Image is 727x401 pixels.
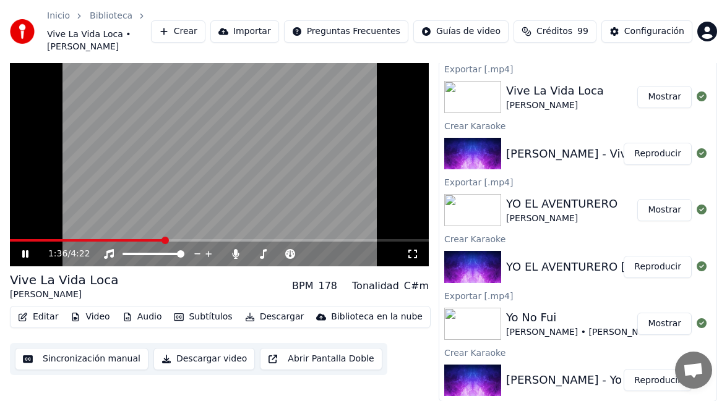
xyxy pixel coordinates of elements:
div: [PERSON_NAME] • [PERSON_NAME] [506,326,661,339]
div: Yo No Fui [506,309,661,326]
div: Crear Karaoke [439,345,716,360]
div: Biblioteca en la nube [331,311,423,323]
div: Tonalidad [352,279,399,293]
span: 4:22 [71,248,90,260]
button: Crear [151,20,205,43]
button: Mostrar [637,199,692,221]
span: Vive La Vida Loca • [PERSON_NAME] [47,28,151,53]
div: Crear Karaoke [439,231,716,246]
div: BPM [292,279,313,293]
button: Reproducir [624,369,692,391]
button: Preguntas Frecuentes [284,20,408,43]
a: Biblioteca [90,10,132,22]
div: Exportar [.mp4] [439,61,716,76]
button: Reproducir [624,143,692,165]
button: Sincronización manual [15,348,148,370]
button: Editar [13,308,63,326]
button: Guías de video [413,20,509,43]
div: 178 [318,279,337,293]
button: Configuración [601,20,692,43]
button: Reproducir [624,256,692,278]
button: Descargar video [153,348,255,370]
span: 1:36 [48,248,67,260]
div: Crear Karaoke [439,118,716,133]
button: Abrir Pantalla Doble [260,348,382,370]
button: Subtítulos [169,308,237,326]
button: Video [66,308,114,326]
div: Exportar [.mp4] [439,288,716,303]
div: C#m [404,279,429,293]
button: Descargar [240,308,309,326]
div: [PERSON_NAME] [506,99,604,112]
div: [PERSON_NAME] [506,213,617,225]
span: Créditos [536,25,572,38]
button: Mostrar [637,86,692,108]
button: Créditos99 [514,20,596,43]
nav: breadcrumb [47,10,151,53]
div: [PERSON_NAME] [10,289,118,301]
div: YO EL AVENTURERO [506,195,617,213]
div: Chat abierto [675,352,712,389]
img: youka [10,19,35,44]
span: 99 [577,25,588,38]
div: Configuración [624,25,684,38]
div: / [48,248,78,260]
button: Audio [118,308,167,326]
div: Vive La Vida Loca [506,82,604,99]
a: Inicio [47,10,70,22]
button: Importar [210,20,279,43]
div: Exportar [.mp4] [439,174,716,189]
button: Mostrar [637,313,692,335]
div: Vive La Vida Loca [10,271,118,289]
